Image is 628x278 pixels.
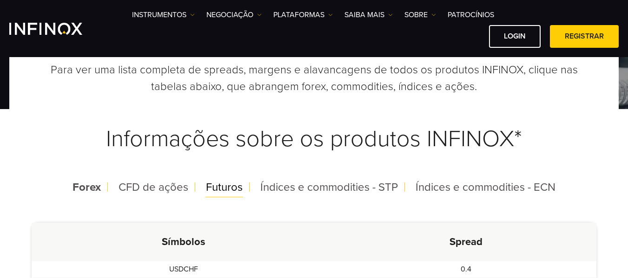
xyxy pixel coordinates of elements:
[550,25,619,48] a: Registrar
[450,236,483,248] span: Spread
[416,181,555,194] span: Índices e commodities - ECN
[404,9,436,20] a: SOBRE
[489,25,541,48] a: Login
[32,261,335,278] td: USDCHF
[344,9,393,20] a: Saiba mais
[260,181,398,194] span: Índices e commodities - STP
[335,261,596,278] td: 0.4
[273,9,333,20] a: PLATAFORMAS
[206,181,243,194] span: Futuros
[73,181,101,194] span: Forex
[9,23,104,35] a: INFINOX Logo
[206,9,262,20] a: NEGOCIAÇÃO
[162,236,205,248] span: Símbolos
[119,181,188,194] span: CFD de ações
[32,103,596,175] h3: Informações sobre os produtos INFINOX*
[32,62,596,95] p: Para ver uma lista completa de spreads, margens e alavancagens de todos os produtos INFINOX, cliq...
[448,9,494,20] a: Patrocínios
[132,9,195,20] a: Instrumentos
